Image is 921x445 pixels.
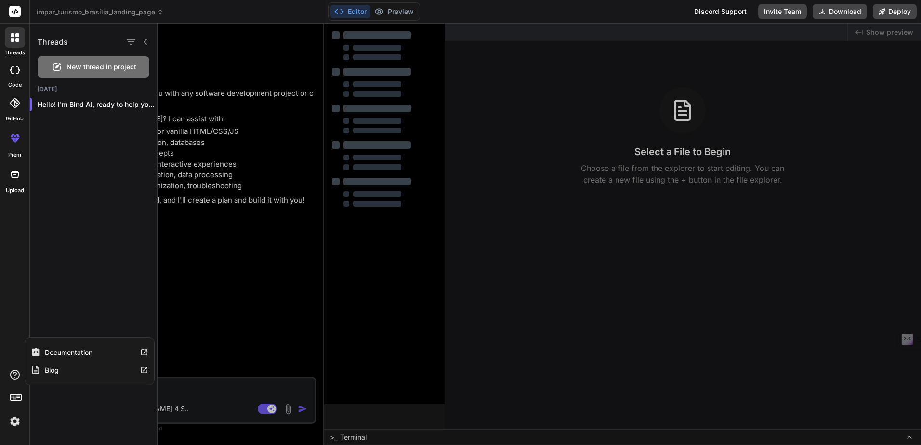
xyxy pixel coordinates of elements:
[330,5,370,18] button: Editor
[758,4,807,19] button: Invite Team
[6,186,24,195] label: Upload
[37,7,164,17] span: impar_turismo_brasília_landing_page
[38,36,68,48] h1: Threads
[6,115,24,123] label: GitHub
[25,343,154,361] a: Documentation
[873,4,917,19] button: Deploy
[813,4,867,19] button: Download
[8,81,22,89] label: code
[45,366,59,375] label: Blog
[30,85,157,93] h2: [DATE]
[4,49,25,57] label: threads
[38,100,157,109] p: Hello! I'm Bind AI, ready to help you wi...
[8,151,21,159] label: prem
[370,5,418,18] button: Preview
[66,62,136,72] span: New thread in project
[688,4,752,19] div: Discord Support
[25,361,154,379] a: Blog
[7,413,23,430] img: settings
[45,348,92,357] label: Documentation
